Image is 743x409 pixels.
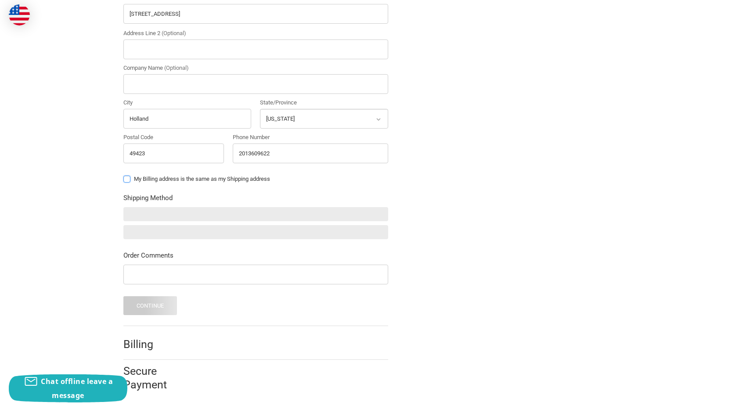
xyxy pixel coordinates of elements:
[9,4,30,25] img: duty and tax information for United States
[123,29,388,38] label: Address Line 2
[260,98,388,107] label: State/Province
[123,98,252,107] label: City
[164,65,189,71] small: (Optional)
[123,193,173,207] legend: Shipping Method
[233,133,388,142] label: Phone Number
[123,337,175,351] h2: Billing
[123,176,388,183] label: My Billing address is the same as my Shipping address
[9,374,127,402] button: Chat offline leave a message
[123,364,183,392] h2: Secure Payment
[162,30,186,36] small: (Optional)
[123,296,177,315] button: Continue
[123,133,224,142] label: Postal Code
[41,377,113,400] span: Chat offline leave a message
[123,251,173,265] legend: Order Comments
[123,64,388,72] label: Company Name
